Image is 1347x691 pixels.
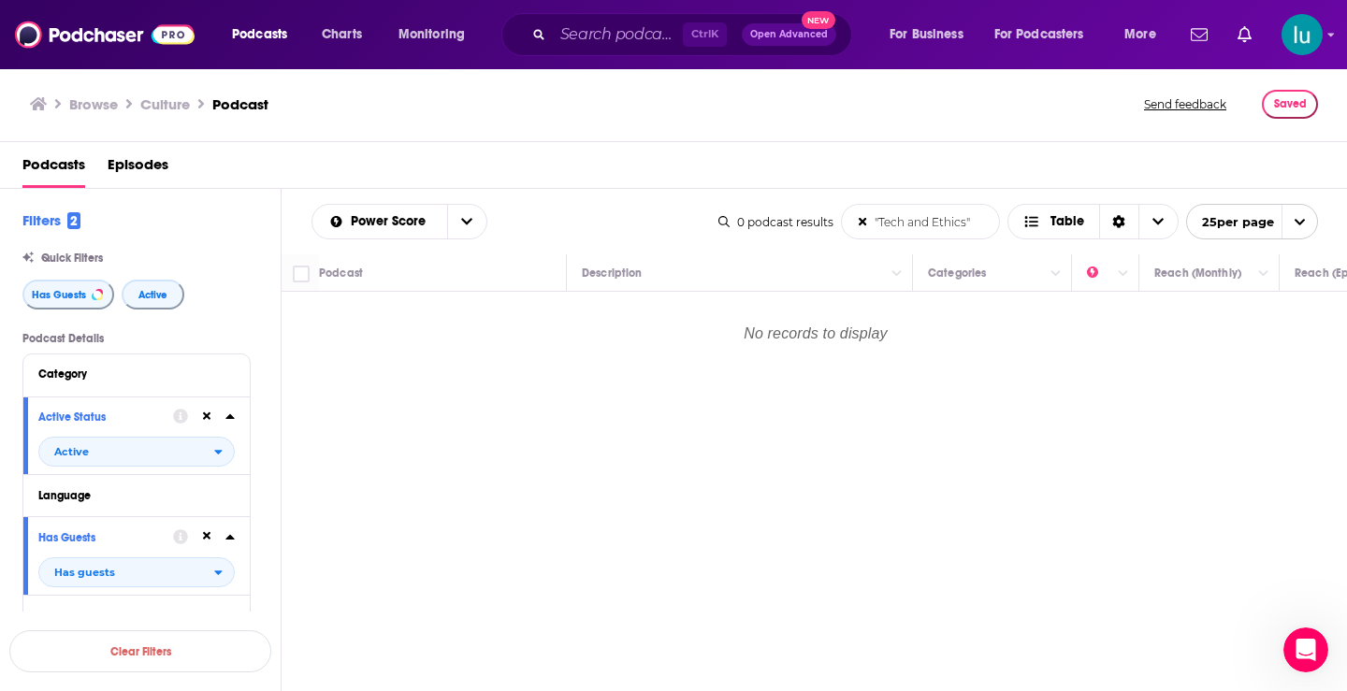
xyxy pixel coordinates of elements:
[54,568,115,578] span: Has guests
[1138,90,1232,119] button: Send feedback
[108,150,168,188] a: Episodes
[15,17,195,52] img: Podchaser - Follow, Share and Rate Podcasts
[519,13,870,56] div: Search podcasts, credits, & more...
[22,150,85,188] a: Podcasts
[312,215,447,228] button: open menu
[1111,20,1180,50] button: open menu
[886,263,908,285] button: Column Actions
[742,23,836,46] button: Open AdvancedNew
[69,95,118,113] a: Browse
[1187,208,1274,237] span: 25 per page
[1007,204,1179,239] button: Choose View
[138,290,167,300] span: Active
[683,22,727,47] span: Ctrl K
[447,205,486,238] button: open menu
[32,290,86,300] span: Has Guests
[1099,205,1138,238] div: Sort Direction
[38,525,173,548] button: Has Guests
[38,557,235,587] h2: filter dropdown
[38,557,235,587] button: open menu
[1154,262,1241,284] div: Reach (Monthly)
[1283,627,1328,672] iframe: Intercom live chat
[9,630,271,672] button: Clear Filters
[232,22,287,48] span: Podcasts
[1230,19,1259,50] a: Show notifications dropdown
[122,280,184,310] button: Active
[38,405,173,428] button: Active Status
[582,262,642,284] div: Description
[351,215,432,228] span: Power Score
[802,11,835,29] span: New
[38,362,235,385] button: Category
[67,212,80,229] span: 2
[22,280,114,310] button: Has Guests
[750,30,828,39] span: Open Advanced
[38,489,223,502] div: Language
[1045,263,1067,285] button: Column Actions
[22,332,251,345] p: Podcast Details
[322,22,362,48] span: Charts
[38,603,235,626] button: Brand Safety & Suitability
[219,20,311,50] button: open menu
[1282,14,1323,55] img: User Profile
[994,22,1084,48] span: For Podcasters
[890,22,963,48] span: For Business
[212,95,268,113] h3: Podcast
[38,367,223,381] div: Category
[1253,263,1275,285] button: Column Actions
[38,610,219,623] div: Brand Safety & Suitability
[385,20,489,50] button: open menu
[54,447,89,457] span: Active
[718,215,833,229] div: 0 podcast results
[1112,263,1135,285] button: Column Actions
[38,437,235,467] h2: filter dropdown
[876,20,987,50] button: open menu
[982,20,1111,50] button: open menu
[38,482,235,506] button: Language
[1087,262,1113,284] div: Power Score
[38,531,161,544] div: Has Guests
[1282,14,1323,55] button: Show profile menu
[1124,22,1156,48] span: More
[398,22,465,48] span: Monitoring
[41,252,103,265] span: Quick Filters
[1183,19,1215,50] a: Show notifications dropdown
[553,20,683,50] input: Search podcasts, credits, & more...
[38,410,161,424] div: Active Status
[22,211,80,229] h2: Filters
[1050,215,1084,228] span: Table
[1274,97,1307,110] span: Saved
[1262,90,1318,119] button: Saved
[319,262,363,284] div: Podcast
[310,20,373,50] a: Charts
[1282,14,1323,55] span: Logged in as lusodano
[140,95,190,113] h1: Culture
[38,437,235,467] button: open menu
[1186,204,1318,239] button: open menu
[311,204,487,239] h2: Choose List sort
[928,262,986,284] div: Categories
